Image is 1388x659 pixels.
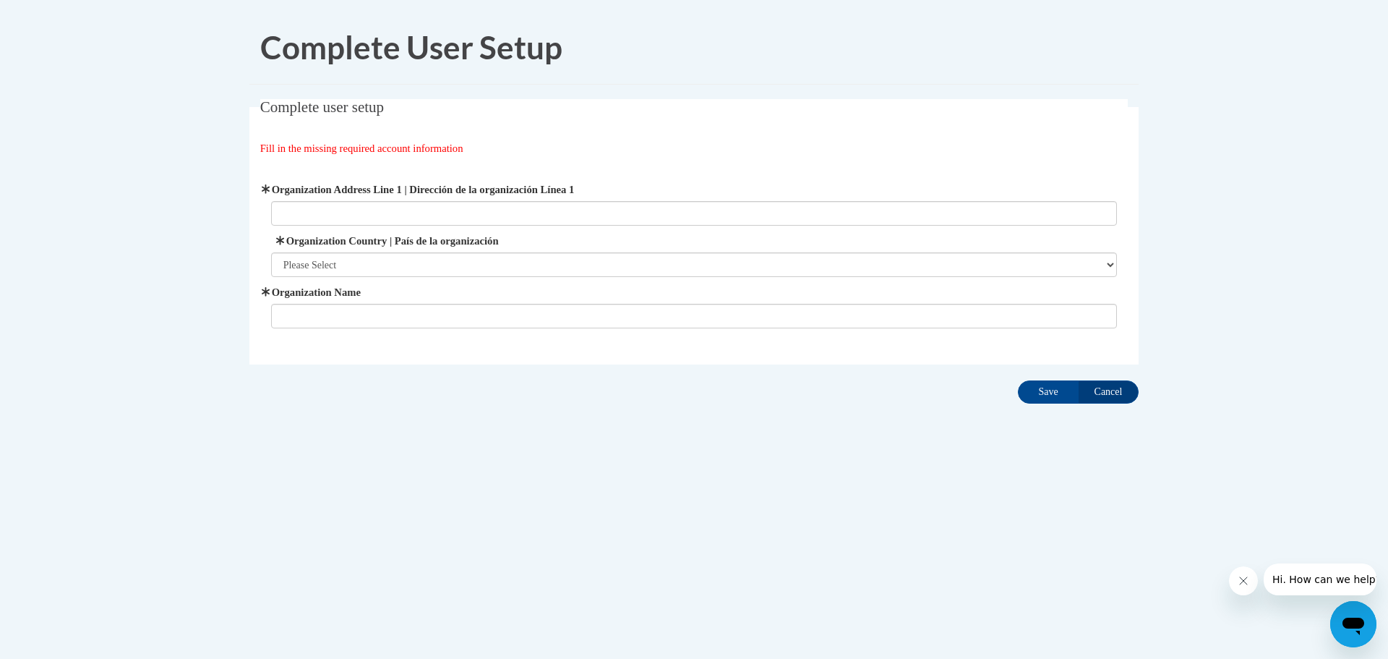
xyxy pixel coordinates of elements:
span: Fill in the missing required account information [260,143,463,154]
input: Metadata input [271,304,1118,328]
label: Organization Country | País de la organización [271,233,1118,249]
label: Organization Address Line 1 | Dirección de la organización Línea 1 [271,182,1118,197]
iframe: Button to launch messaging window [1330,601,1376,647]
label: Organization Name [271,284,1118,300]
span: Complete user setup [260,98,384,116]
input: Save [1018,380,1079,404]
iframe: Message from company [1264,564,1376,595]
span: Hi. How can we help? [9,10,117,22]
span: Complete User Setup [260,28,562,66]
iframe: Close message [1229,566,1258,595]
input: Metadata input [271,201,1118,226]
input: Cancel [1078,380,1139,404]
